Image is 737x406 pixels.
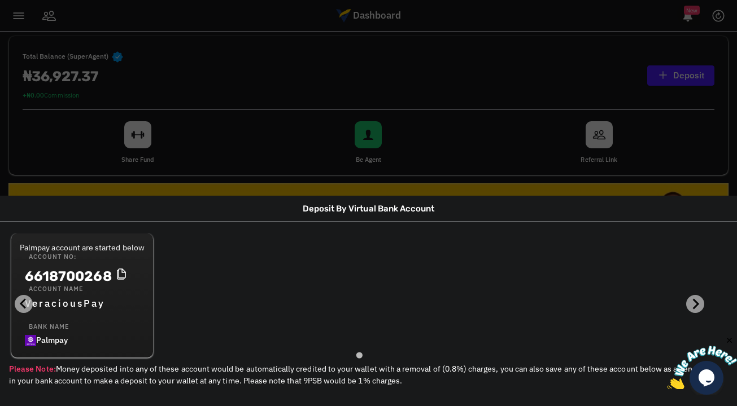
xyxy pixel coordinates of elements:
[9,364,719,386] span: Money deposited into any of these account would be automatically credited to your wallet with a r...
[9,364,56,374] b: Please Note:
[15,295,33,313] button: Previous slide
[25,253,128,262] span: Account No:
[25,285,105,294] span: Account Name
[25,323,73,346] div: Palmpay
[686,295,704,313] button: Next slide
[667,336,737,389] iframe: chat widget
[25,267,128,285] h1: 6618700268
[356,352,363,358] button: Go to slide 1
[25,285,105,311] div: VeraciousPay
[25,323,73,332] span: Bank Name
[11,197,726,221] h5: Deposit By Virtual Bank Account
